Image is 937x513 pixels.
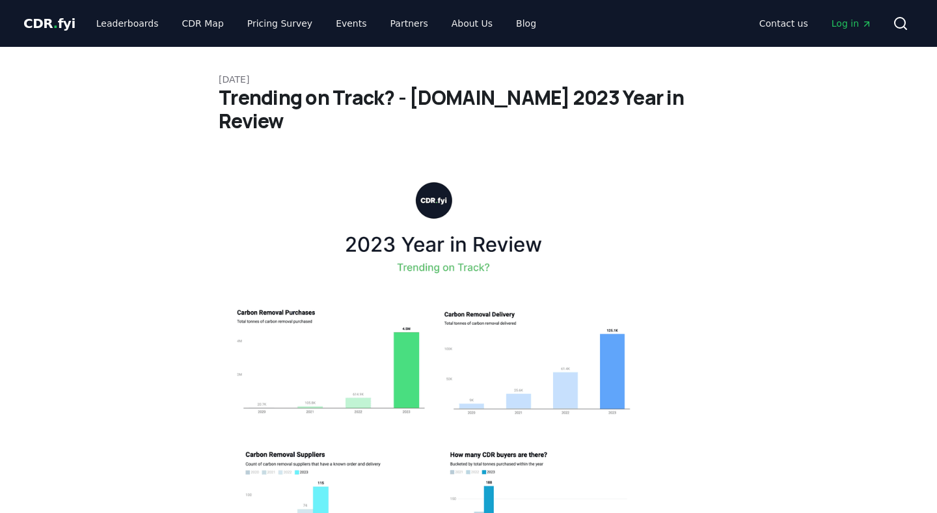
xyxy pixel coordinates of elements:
nav: Main [86,12,547,35]
span: Log in [832,17,872,30]
a: Pricing Survey [237,12,323,35]
a: Blog [506,12,547,35]
a: CDR.fyi [23,14,75,33]
a: Log in [821,12,882,35]
a: CDR Map [172,12,234,35]
nav: Main [749,12,882,35]
a: About Us [441,12,503,35]
a: Events [325,12,377,35]
a: Partners [380,12,439,35]
span: . [53,16,58,31]
a: Leaderboards [86,12,169,35]
h1: Trending on Track? - [DOMAIN_NAME] 2023 Year in Review [219,86,718,133]
span: CDR fyi [23,16,75,31]
p: [DATE] [219,73,718,86]
a: Contact us [749,12,819,35]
